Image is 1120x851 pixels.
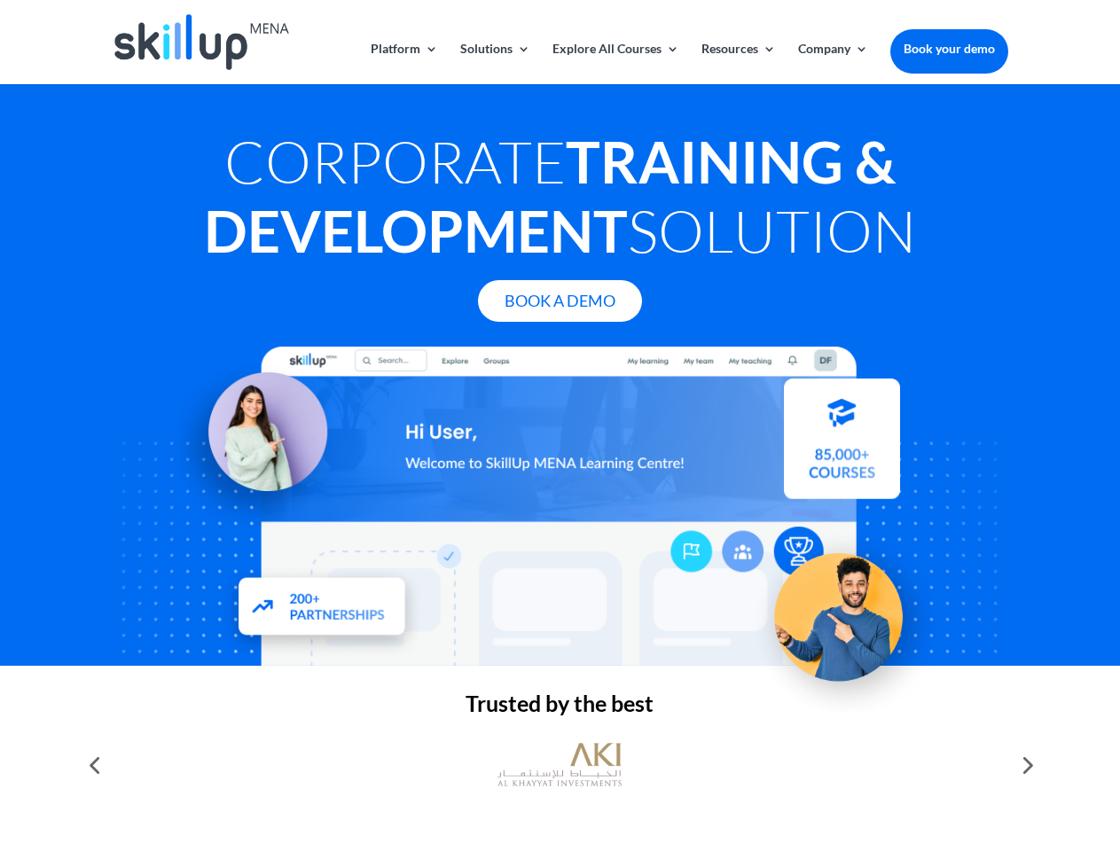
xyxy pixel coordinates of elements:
[497,734,622,796] img: al khayyat investments logo
[784,386,900,506] img: Courses library - SkillUp MENA
[890,29,1008,68] a: Book your demo
[748,516,945,713] img: Upskill your workforce - SkillUp
[371,43,438,84] a: Platform
[220,560,426,657] img: Partners - SkillUp Mena
[112,692,1007,723] h2: Trusted by the best
[798,43,868,84] a: Company
[204,127,896,265] strong: Training & Development
[552,43,679,84] a: Explore All Courses
[701,43,776,84] a: Resources
[460,43,530,84] a: Solutions
[114,14,288,70] img: Skillup Mena
[478,280,642,322] a: Book A Demo
[825,660,1120,851] iframe: Chat Widget
[112,127,1007,274] h1: Corporate Solution
[166,353,345,532] img: Learning Management Solution - SkillUp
